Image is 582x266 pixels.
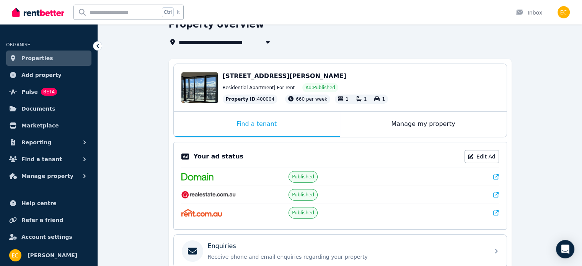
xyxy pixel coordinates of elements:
div: Inbox [515,9,542,16]
span: 660 per week [296,96,327,102]
img: Eva Chang [9,249,21,261]
p: Enquiries [208,242,236,251]
button: Find a tenant [6,152,91,167]
a: Documents [6,101,91,116]
a: Edit Ad [465,150,499,163]
span: 1 [382,96,385,102]
a: Marketplace [6,118,91,133]
span: [STREET_ADDRESS][PERSON_NAME] [223,72,346,80]
img: Eva Chang [558,6,570,18]
a: Account settings [6,229,91,245]
span: 1 [346,96,349,102]
a: Refer a friend [6,212,91,228]
h1: Property overview [169,18,264,31]
span: k [177,9,179,15]
div: Open Intercom Messenger [556,240,574,258]
a: Properties [6,51,91,66]
img: RealEstate.com.au [181,191,236,199]
span: Add property [21,70,62,80]
span: Manage property [21,171,73,181]
p: Receive phone and email enquiries regarding your property [208,253,485,261]
div: Find a tenant [174,112,340,137]
a: Help centre [6,196,91,211]
span: Reporting [21,138,51,147]
span: Find a tenant [21,155,62,164]
span: BETA [41,88,57,96]
span: ORGANISE [6,42,30,47]
p: Your ad status [194,152,243,161]
span: Ad: Published [305,85,335,91]
a: Add property [6,67,91,83]
span: Refer a friend [21,215,63,225]
img: Domain.com.au [181,173,214,181]
button: Manage property [6,168,91,184]
button: Reporting [6,135,91,150]
span: Published [292,174,314,180]
span: 1 [364,96,367,102]
span: Published [292,210,314,216]
span: Residential Apartment | For rent [223,85,295,91]
span: Pulse [21,87,38,96]
span: Ctrl [162,7,174,17]
span: Properties [21,54,53,63]
span: Documents [21,104,55,113]
span: Help centre [21,199,57,208]
img: Rent.com.au [181,209,222,217]
span: Property ID [226,96,256,102]
span: [PERSON_NAME] [28,251,77,260]
div: Manage my property [340,112,507,137]
img: RentBetter [12,7,64,18]
span: Published [292,192,314,198]
a: PulseBETA [6,84,91,100]
div: : 400004 [223,95,278,104]
span: Marketplace [21,121,59,130]
span: Account settings [21,232,72,242]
